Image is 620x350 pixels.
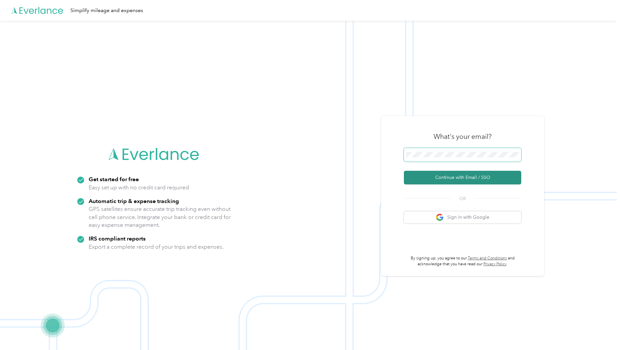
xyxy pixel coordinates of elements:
button: Continue with Email / SSO [404,171,521,184]
p: Easy set up with no credit card required [89,183,189,192]
h3: What's your email? [434,132,492,141]
button: google logoSign in with Google [404,211,521,224]
img: google logo [436,213,444,222]
strong: Get started for free [89,176,139,182]
strong: Automatic trip & expense tracking [89,197,179,204]
div: Simplify mileage and expenses [70,7,143,15]
p: Export a complete record of your trips and expenses. [89,243,224,251]
span: OR [451,195,474,202]
p: By signing up, you agree to our and acknowledge that you have read our . [404,255,521,267]
p: GPS satellites ensure accurate trip tracking even without cell phone service. Integrate your bank... [89,205,231,229]
strong: IRS compliant reports [89,235,146,242]
a: Privacy Policy [483,262,507,267]
a: Terms and Conditions [468,256,507,261]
